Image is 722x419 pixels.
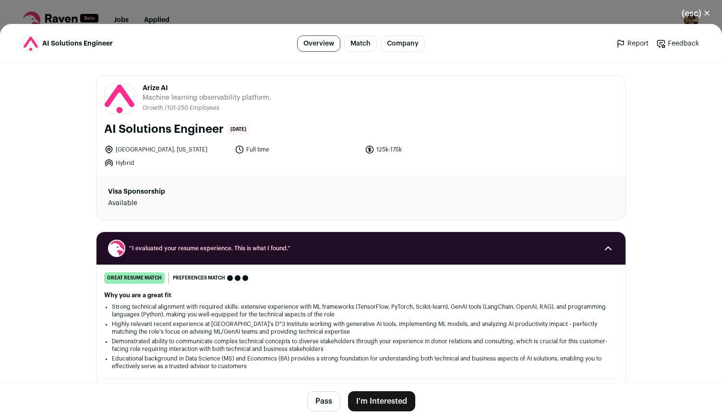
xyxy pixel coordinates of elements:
a: Report [616,39,649,48]
img: 2df527b1dfcb790529c64001013ccbc3539c789b473105b6e2e89f297ed17cd8.png [105,84,134,113]
li: Highly relevant recent experience at [GEOGRAPHIC_DATA]'s D^3 Institute working with generative AI... [112,320,610,336]
a: Match [344,35,377,52]
li: Educational background in Data Science (MS) and Economics (BA) provides a strong foundation for u... [112,355,610,370]
li: 125k-175k [365,145,490,154]
button: Pass [307,391,340,411]
span: Arize AI [143,83,271,93]
a: Overview [297,35,340,52]
li: Growth [143,105,165,112]
span: [DATE] [228,124,249,135]
li: Hybrid [104,158,229,168]
img: 2df527b1dfcb790529c64001013ccbc3539c789b473105b6e2e89f297ed17cd8.png [24,36,38,50]
span: Machine learning observability platform. [143,93,271,103]
h2: Why you are a great fit [104,291,618,299]
a: Feedback [656,39,699,48]
span: “I evaluated your resume experience. This is what I found.” [129,244,593,252]
dd: Available [108,198,277,208]
span: 101-250 Employees [167,105,219,111]
a: Company [381,35,425,52]
div: great resume match [104,272,165,284]
dt: Visa Sponsorship [108,187,277,197]
li: [GEOGRAPHIC_DATA], [US_STATE] [104,145,229,154]
button: I'm Interested [348,391,415,411]
li: Strong technical alignment with required skills: extensive experience with ML frameworks (TensorF... [112,303,610,318]
span: AI Solutions Engineer [42,39,113,48]
li: Full time [235,145,360,154]
span: Preferences match [173,273,225,283]
button: Close modal [670,3,722,24]
li: / [165,105,219,112]
h1: AI Solutions Engineer [104,122,224,137]
li: Demonstrated ability to communicate complex technical concepts to diverse stakeholders through yo... [112,338,610,353]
